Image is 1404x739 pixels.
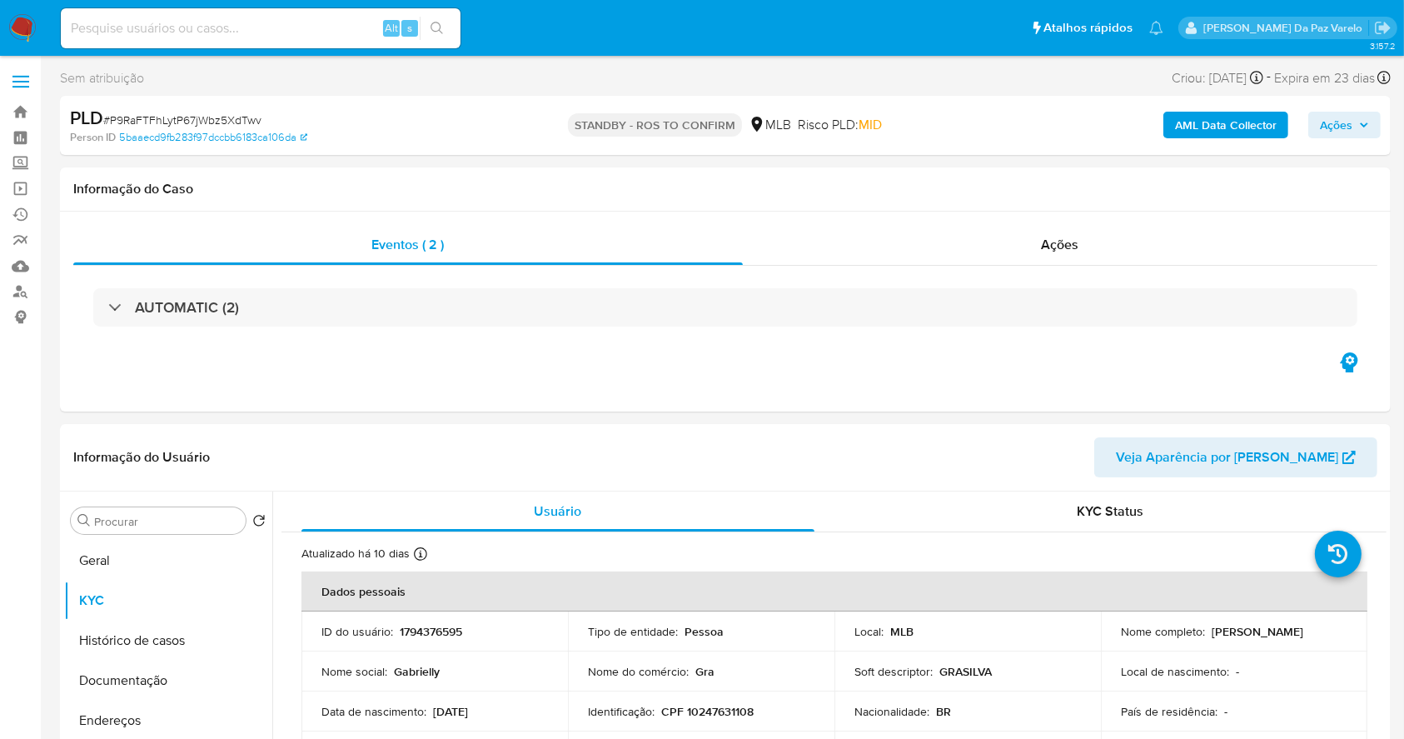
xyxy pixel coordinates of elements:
p: País de residência : [1121,704,1217,719]
p: - [1236,664,1239,679]
button: AML Data Collector [1163,112,1288,138]
p: Local de nascimento : [1121,664,1229,679]
p: Gabrielly [394,664,440,679]
p: [PERSON_NAME] [1212,624,1303,639]
p: Nome completo : [1121,624,1205,639]
span: - [1267,67,1271,89]
button: Histórico de casos [64,621,272,661]
h1: Informação do Usuário [73,449,210,466]
div: AUTOMATIC (2) [93,288,1357,327]
p: Nome social : [321,664,387,679]
p: patricia.varelo@mercadopago.com.br [1203,20,1368,36]
b: AML Data Collector [1175,112,1277,138]
span: Usuário [534,502,581,521]
b: Person ID [70,130,116,145]
span: Alt [385,20,398,36]
span: Eventos ( 2 ) [372,235,445,254]
p: Soft descriptor : [854,664,933,679]
p: Atualizado há 10 dias [301,546,410,562]
a: Notificações [1149,21,1163,35]
p: Gra [695,664,714,679]
span: s [407,20,412,36]
button: search-icon [420,17,454,40]
span: Risco PLD: [798,116,882,134]
h1: Informação do Caso [73,181,1377,197]
button: Geral [64,541,272,581]
div: MLB [749,116,791,134]
p: GRASILVA [939,664,992,679]
p: STANDBY - ROS TO CONFIRM [568,113,742,137]
button: Documentação [64,661,272,701]
th: Dados pessoais [301,572,1367,612]
p: Identificação : [588,704,655,719]
button: Veja Aparência por [PERSON_NAME] [1094,437,1377,477]
input: Procurar [94,514,239,529]
button: KYC [64,581,272,621]
h3: AUTOMATIC (2) [135,298,239,317]
input: Pesquise usuários ou casos... [61,17,461,39]
span: KYC Status [1077,502,1143,521]
div: Criou: [DATE] [1172,67,1263,89]
p: CPF 10247631108 [661,704,754,719]
button: Ações [1308,112,1381,138]
a: Sair [1374,19,1392,37]
p: Data de nascimento : [321,704,426,719]
span: # P9RaFTFhLytP67jWbz5XdTwv [103,112,261,128]
span: Atalhos rápidos [1043,19,1133,37]
a: 5baaecd9fb283f97dccbb6183ca106da [119,130,307,145]
p: Pessoa [685,624,724,639]
p: MLB [890,624,914,639]
p: Tipo de entidade : [588,624,678,639]
span: Ações [1042,235,1079,254]
span: Sem atribuição [60,69,144,87]
p: Nome do comércio : [588,664,689,679]
span: MID [859,115,882,134]
button: Retornar ao pedido padrão [252,514,266,532]
p: Nacionalidade : [854,704,929,719]
p: [DATE] [433,704,468,719]
p: 1794376595 [400,624,462,639]
p: ID do usuário : [321,624,393,639]
span: Veja Aparência por [PERSON_NAME] [1116,437,1338,477]
p: - [1224,704,1227,719]
p: BR [936,704,951,719]
span: Expira em 23 dias [1274,69,1375,87]
span: Ações [1320,112,1352,138]
button: Procurar [77,514,91,527]
p: Local : [854,624,884,639]
b: PLD [70,104,103,131]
